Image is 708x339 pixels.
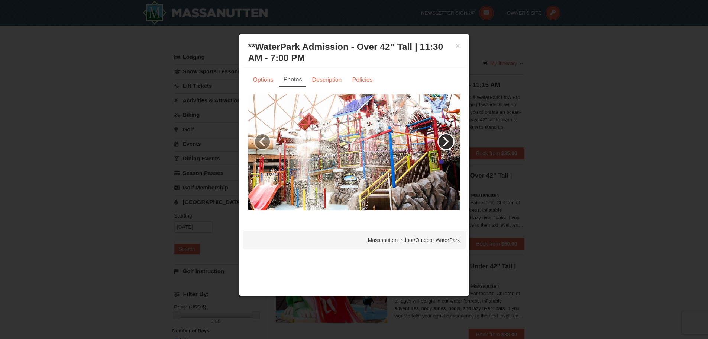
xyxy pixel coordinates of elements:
[254,133,271,150] a: ‹
[243,231,466,249] div: Massanutten Indoor/Outdoor WaterPark
[437,133,455,150] a: ›
[307,73,346,87] a: Description
[248,73,278,87] a: Options
[279,73,307,87] a: Photos
[248,41,460,64] h3: **WaterPark Admission - Over 42” Tall | 11:30 AM - 7:00 PM
[248,94,460,210] img: 6619917-721-29226eb6.jpg
[456,42,460,49] button: ×
[347,73,377,87] a: Policies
